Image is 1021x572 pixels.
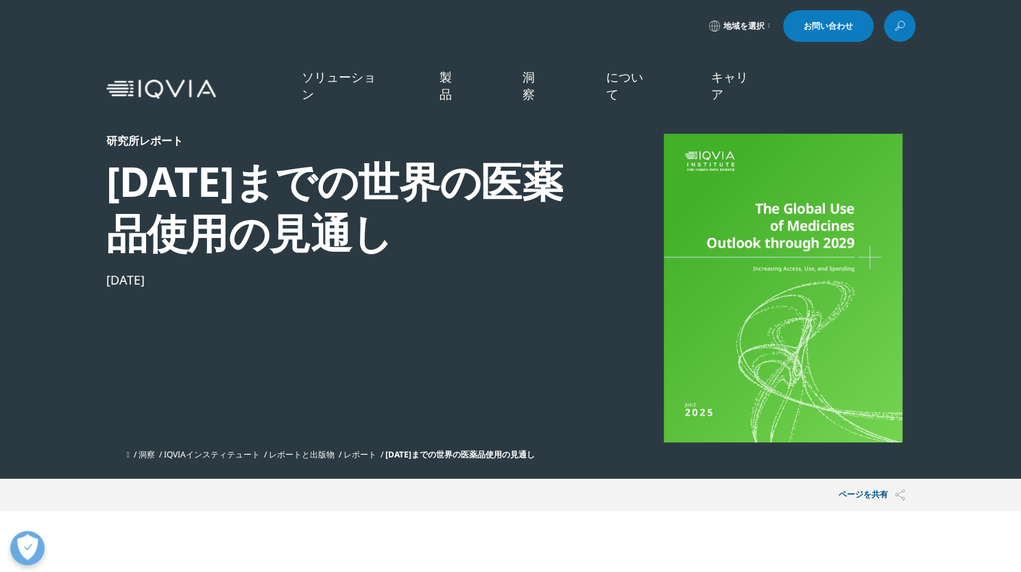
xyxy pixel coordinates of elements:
[606,69,643,102] font: について
[344,449,376,460] a: レポート
[606,69,649,103] a: について
[522,69,544,103] a: 洞察
[302,69,376,102] font: ソリューション
[804,20,853,32] font: お問い合わせ
[139,449,155,460] a: 洞察
[164,449,260,460] a: IQVIAインスティテュート
[828,479,915,511] button: ページを共有ページを共有
[221,48,915,130] nav: 主要な
[439,69,461,103] a: 製品
[522,69,535,102] font: 洞察
[711,69,748,102] font: キャリア
[106,272,145,288] font: [DATE]
[839,488,888,500] font: ページを共有
[106,153,563,261] font: [DATE]までの世界の医薬品使用の見通し
[895,489,905,501] img: ページを共有
[711,69,754,103] a: キャリア
[106,80,216,99] img: IQVIA ヘルスケア情報技術および医薬品臨床研究会社
[439,69,451,102] font: 製品
[723,20,765,32] font: 地域を選択
[106,133,183,148] font: 研究所レポート
[783,10,874,42] a: お問い合わせ
[269,449,335,460] a: レポートと出版物
[10,531,45,565] button: 優先設定センターを開く
[302,69,378,103] a: ソリューション
[385,449,535,460] font: [DATE]までの世界の医薬品使用の見通し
